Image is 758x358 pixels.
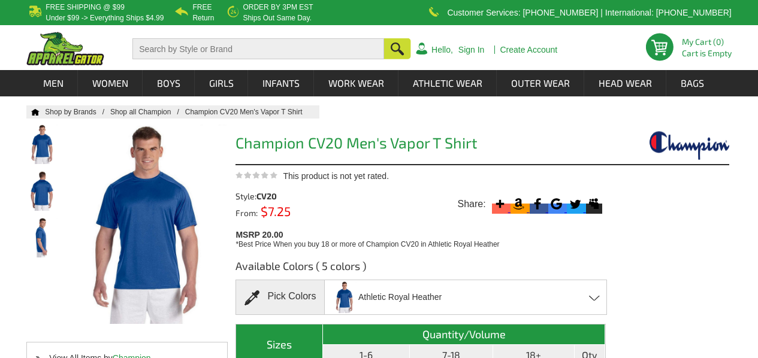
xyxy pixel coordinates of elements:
[530,196,546,212] svg: Facebook
[192,3,212,11] b: Free
[26,218,58,257] img: Champion CV20 Men's Vapor T Shirt
[235,240,499,248] span: *Best Price When you buy 18 or more of Champion CV20 in Athletic Royal Heather
[235,207,329,217] div: From:
[258,204,291,219] span: $7.25
[682,49,732,57] span: Cart is Empty
[46,14,164,22] p: under $99 -> everything ships $4.99
[235,171,277,179] img: This product is not yet rated.
[315,70,398,96] a: Work Wear
[235,192,329,201] div: Style:
[26,32,104,65] img: ApparelGator
[639,131,729,161] img: Champion
[185,108,315,116] a: Champion CV20 Men's Vapor T Shirt
[192,14,214,22] p: Return
[497,70,584,96] a: Outer Wear
[45,108,110,116] a: Shop by Brands
[243,3,313,11] b: Order by 3PM EST
[283,171,389,181] span: This product is not yet rated.
[26,108,40,116] a: Home
[243,14,313,22] p: ships out same day.
[586,196,602,212] svg: Myspace
[457,198,485,210] span: Share:
[682,38,727,46] li: My Cart (0)
[431,45,453,54] a: Hello,
[235,135,606,154] h1: Champion CV20 Men's Vapor T Shirt
[249,70,313,96] a: Infants
[235,227,609,250] div: MSRP 20.00
[132,38,384,59] input: Search by Style or Brand
[500,45,557,54] a: Create Account
[26,171,58,211] img: Champion CV20 Men's Vapor T Shirt
[548,196,564,212] svg: Google Bookmark
[235,259,606,280] h3: Available Colors ( 5 colors )
[511,196,527,212] svg: Amazon
[492,196,508,212] svg: More
[667,70,718,96] a: Bags
[458,45,485,54] a: Sign In
[399,70,496,96] a: Athletic Wear
[78,70,142,96] a: Women
[567,196,583,212] svg: Twitter
[447,9,731,16] p: Customer Services: [PHONE_NUMBER] | International: [PHONE_NUMBER]
[585,70,666,96] a: Head Wear
[110,108,185,116] a: Shop all Champion
[143,70,194,96] a: Boys
[332,281,357,313] img: Athletic Royal Heather
[256,191,277,201] span: CV20
[26,125,58,164] img: Champion CV20 Men's Vapor T Shirt
[195,70,247,96] a: Girls
[323,324,605,345] th: Quantity/Volume
[235,280,324,315] div: Pick Colors
[46,3,125,11] b: Free Shipping @ $99
[358,287,442,308] span: Athletic Royal Heather
[29,70,77,96] a: Men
